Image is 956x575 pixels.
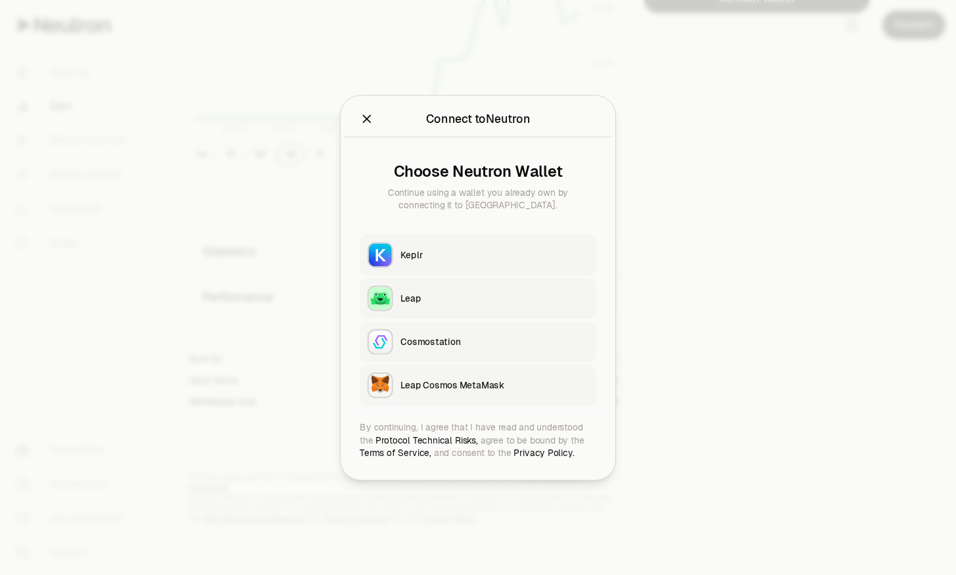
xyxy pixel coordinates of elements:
img: Keplr [369,243,392,266]
div: Cosmostation [400,335,588,348]
button: LeapLeap [360,277,596,318]
div: Continue using a wallet you already own by connecting it to [GEOGRAPHIC_DATA]. [370,185,586,211]
a: Privacy Policy. [514,447,574,458]
a: Protocol Technical Risks, [375,434,478,446]
div: Leap [400,292,588,304]
div: Connect to Neutron [426,110,530,127]
div: Choose Neutron Wallet [370,162,586,180]
div: Keplr [400,248,588,261]
a: Terms of Service, [360,447,431,458]
img: Cosmostation [369,330,392,353]
button: Leap Cosmos MetaMaskLeap Cosmos MetaMask [360,365,596,405]
button: CosmostationCosmostation [360,321,596,362]
img: Leap Cosmos MetaMask [369,373,392,396]
div: By continuing, I agree that I have read and understood the agree to be bound by the and consent t... [360,421,596,459]
img: Leap [369,287,392,310]
button: Close [360,110,373,127]
button: KeplrKeplr [360,234,596,275]
div: Leap Cosmos MetaMask [400,379,588,391]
